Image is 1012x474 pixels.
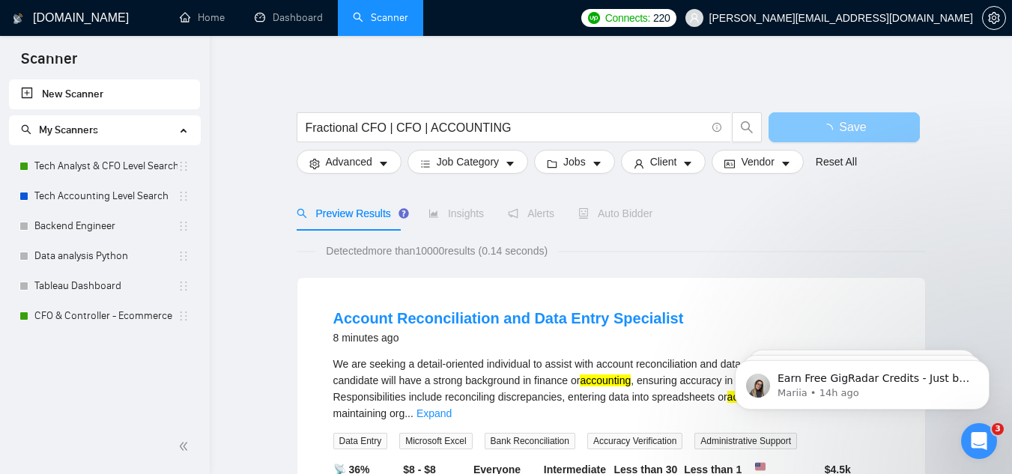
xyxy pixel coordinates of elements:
a: dashboardDashboard [255,11,323,24]
span: holder [178,220,190,232]
span: Insights [428,207,484,219]
button: search [732,112,762,142]
span: caret-down [682,158,693,169]
li: Tableau Dashboard [9,271,200,301]
li: Data analysis Python [9,241,200,271]
a: Backend Engineer [34,211,178,241]
span: Scanner [9,48,89,79]
span: double-left [178,439,193,454]
a: Data analysis Python [34,241,178,271]
span: setting [309,158,320,169]
span: holder [178,310,190,322]
span: Bank Reconciliation [485,433,575,449]
span: Microsoft Excel [399,433,472,449]
a: Tech Accounting Level Search [34,181,178,211]
span: Detected more than 10000 results (0.14 seconds) [315,243,558,259]
button: idcardVendorcaret-down [712,150,803,174]
span: robot [578,208,589,219]
img: 🇺🇸 [755,461,766,472]
div: We are seeking a detail-oriented individual to assist with account reconciliation and data entry ... [333,356,889,422]
li: Tech Accounting Level Search [9,181,200,211]
span: user [689,13,700,23]
button: settingAdvancedcaret-down [297,150,402,174]
span: Accuracy Verification [587,433,682,449]
img: upwork-logo.png [588,12,600,24]
div: Tooltip anchor [397,207,410,220]
span: holder [178,250,190,262]
a: CFO & Controller - Ecommerce [34,301,178,331]
span: Job Category [437,154,499,170]
span: Auto Bidder [578,207,652,219]
span: user [634,158,644,169]
span: area-chart [428,208,439,219]
span: bars [420,158,431,169]
iframe: Intercom notifications message [712,329,1012,434]
a: Tech Analyst & CFO Level Search [34,151,178,181]
span: Preview Results [297,207,405,219]
span: setting [983,12,1005,24]
span: Connects: [605,10,650,26]
a: New Scanner [21,79,188,109]
button: userClientcaret-down [621,150,706,174]
a: Tableau Dashboard [34,271,178,301]
span: notification [508,208,518,219]
span: Save [839,118,866,136]
a: homeHome [180,11,225,24]
span: Advanced [326,154,372,170]
button: folderJobscaret-down [534,150,615,174]
a: Reset All [816,154,857,170]
span: idcard [724,158,735,169]
a: Account Reconciliation and Data Entry Specialist [333,310,684,326]
span: Administrative Support [694,433,797,449]
span: loading [821,124,839,136]
span: search [21,124,31,135]
button: Save [769,112,920,142]
span: caret-down [378,158,389,169]
span: caret-down [592,158,602,169]
span: 220 [653,10,670,26]
span: holder [178,190,190,202]
span: search [297,208,307,219]
span: ... [405,407,413,419]
li: New Scanner [9,79,200,109]
input: Search Freelance Jobs... [306,118,706,137]
li: Backend Engineer [9,211,200,241]
li: Tech Analyst & CFO Level Search [9,151,200,181]
span: holder [178,160,190,172]
span: info-circle [712,123,722,133]
iframe: Intercom live chat [961,423,997,459]
span: My Scanners [21,124,98,136]
span: Vendor [741,154,774,170]
span: folder [547,158,557,169]
span: Data Entry [333,433,388,449]
div: 8 minutes ago [333,329,684,347]
span: caret-down [505,158,515,169]
span: 3 [992,423,1004,435]
img: logo [13,7,23,31]
span: caret-down [781,158,791,169]
a: searchScanner [353,11,408,24]
a: setting [982,12,1006,24]
a: Expand [416,407,452,419]
span: Client [650,154,677,170]
span: Jobs [563,154,586,170]
mark: accounting [580,374,631,386]
button: setting [982,6,1006,30]
span: My Scanners [39,124,98,136]
span: search [733,121,761,134]
li: CFO & Controller - Ecommerce [9,301,200,331]
span: Alerts [508,207,554,219]
span: holder [178,280,190,292]
button: barsJob Categorycaret-down [407,150,528,174]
